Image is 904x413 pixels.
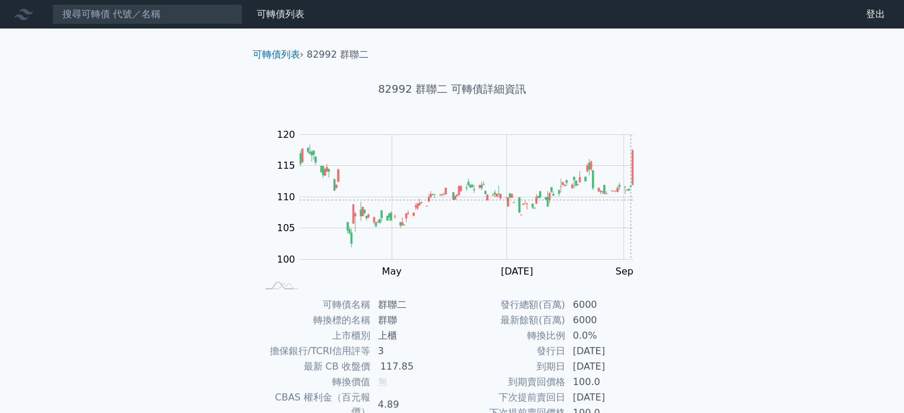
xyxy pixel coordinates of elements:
[257,359,371,374] td: 最新 CB 收盤價
[253,49,300,60] a: 可轉債列表
[371,313,452,328] td: 群聯
[257,343,371,359] td: 擔保銀行/TCRI信用評等
[253,48,304,62] li: ›
[277,254,295,265] tspan: 100
[371,297,452,313] td: 群聯二
[243,81,662,97] h1: 82992 群聯二 可轉債詳細資訊
[382,266,401,277] tspan: May
[566,328,647,343] td: 0.0%
[566,297,647,313] td: 6000
[277,129,295,140] tspan: 120
[257,328,371,343] td: 上市櫃別
[270,129,651,277] g: Chart
[257,313,371,328] td: 轉換標的名稱
[566,390,647,405] td: [DATE]
[566,313,647,328] td: 6000
[501,266,533,277] tspan: [DATE]
[452,313,566,328] td: 最新餘額(百萬)
[257,8,304,20] a: 可轉債列表
[856,5,894,24] a: 登出
[257,374,371,390] td: 轉換價值
[566,374,647,390] td: 100.0
[277,191,295,203] tspan: 110
[257,297,371,313] td: 可轉債名稱
[452,297,566,313] td: 發行總額(百萬)
[452,390,566,405] td: 下次提前賣回日
[378,376,388,387] span: 無
[378,360,416,374] div: 117.85
[452,359,566,374] td: 到期日
[52,4,242,24] input: 搜尋可轉債 代號／名稱
[452,343,566,359] td: 發行日
[371,328,452,343] td: 上櫃
[307,48,368,62] li: 82992 群聯二
[277,160,295,171] tspan: 115
[371,343,452,359] td: 3
[566,359,647,374] td: [DATE]
[452,374,566,390] td: 到期賣回價格
[452,328,566,343] td: 轉換比例
[277,222,295,234] tspan: 105
[616,266,634,277] tspan: Sep
[566,343,647,359] td: [DATE]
